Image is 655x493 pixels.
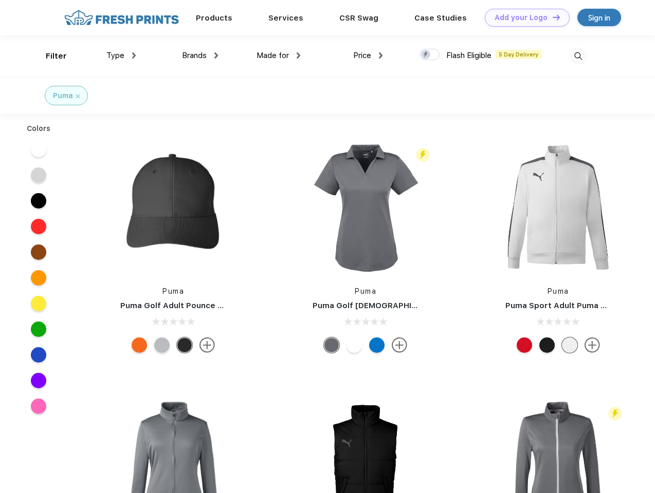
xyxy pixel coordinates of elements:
[154,337,170,353] div: Quarry
[570,48,587,65] img: desktop_search.svg
[53,90,73,101] div: Puma
[369,337,385,353] div: Lapis Blue
[496,50,541,59] span: 5 Day Delivery
[199,337,215,353] img: more.svg
[61,9,182,27] img: fo%20logo%202.webp
[339,13,378,23] a: CSR Swag
[577,9,621,26] a: Sign in
[353,51,371,60] span: Price
[585,337,600,353] img: more.svg
[297,139,434,276] img: func=resize&h=266
[76,94,80,98] img: filter_cancel.svg
[392,337,407,353] img: more.svg
[214,52,218,59] img: dropdown.png
[106,51,124,60] span: Type
[608,407,622,421] img: flash_active_toggle.svg
[490,139,627,276] img: func=resize&h=266
[446,51,492,60] span: Flash Eligible
[19,123,59,134] div: Colors
[539,337,555,353] div: Puma Black
[562,337,577,353] div: White and Quiet Shade
[196,13,232,23] a: Products
[553,14,560,20] img: DT
[517,337,532,353] div: High Risk Red
[257,51,289,60] span: Made for
[177,337,192,353] div: Puma Black
[182,51,207,60] span: Brands
[495,13,548,22] div: Add your Logo
[355,287,376,295] a: Puma
[162,287,184,295] a: Puma
[132,337,147,353] div: Vibrant Orange
[548,287,569,295] a: Puma
[132,52,136,59] img: dropdown.png
[297,52,300,59] img: dropdown.png
[379,52,383,59] img: dropdown.png
[120,301,278,310] a: Puma Golf Adult Pounce Adjustable Cap
[416,148,430,162] img: flash_active_toggle.svg
[268,13,303,23] a: Services
[347,337,362,353] div: Bright White
[313,301,503,310] a: Puma Golf [DEMOGRAPHIC_DATA]' Icon Golf Polo
[105,139,242,276] img: func=resize&h=266
[588,12,610,24] div: Sign in
[46,50,67,62] div: Filter
[324,337,339,353] div: Quiet Shade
